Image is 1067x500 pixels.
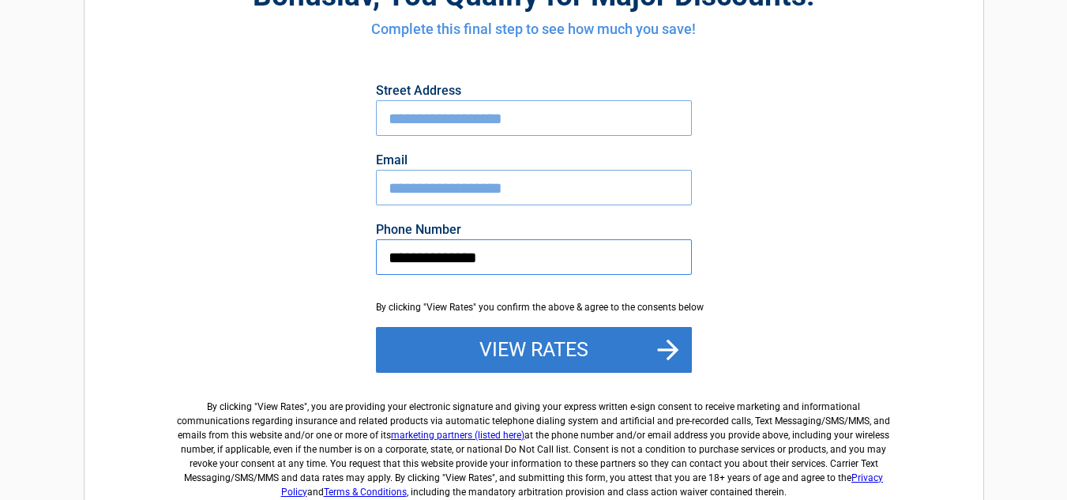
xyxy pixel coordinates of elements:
[376,224,692,236] label: Phone Number
[281,472,884,498] a: Privacy Policy
[257,401,304,412] span: View Rates
[376,154,692,167] label: Email
[171,19,896,39] h4: Complete this final step to see how much you save!
[376,300,692,314] div: By clicking "View Rates" you confirm the above & agree to the consents below
[376,327,692,373] button: View Rates
[171,387,896,499] label: By clicking " ", you are providing your electronic signature and giving your express written e-si...
[391,430,524,441] a: marketing partners (listed here)
[324,487,407,498] a: Terms & Conditions
[376,85,692,97] label: Street Address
